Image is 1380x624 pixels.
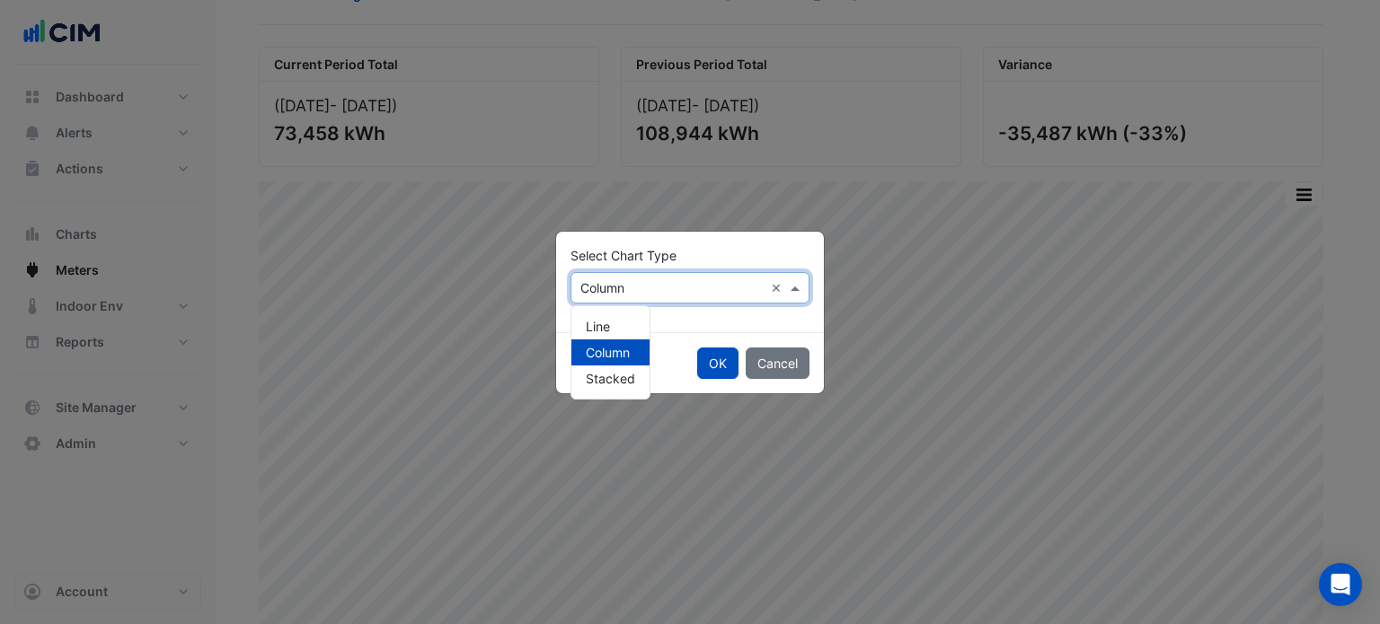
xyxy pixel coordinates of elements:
[586,319,610,334] span: Line
[1319,563,1362,606] div: Open Intercom Messenger
[746,347,809,379] button: Cancel
[697,347,739,379] button: OK
[571,305,650,400] ng-dropdown-panel: Options list
[771,278,786,297] span: Clear
[586,345,630,360] span: Column
[586,371,635,386] span: Stacked
[571,246,677,265] label: Select Chart Type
